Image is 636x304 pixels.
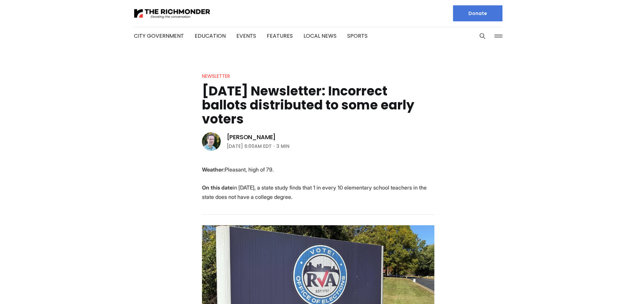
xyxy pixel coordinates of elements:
img: The Richmonder [134,8,211,19]
a: Events [236,32,256,40]
p: Pleasant, high of 79. [202,165,434,174]
a: Features [267,32,293,40]
a: Local News [303,32,337,40]
img: Michael Phillips [202,132,221,151]
strong: On this date [202,184,233,191]
a: [PERSON_NAME] [227,133,276,141]
span: 3 min [276,142,289,150]
a: Newsletter [202,73,230,79]
time: [DATE] 6:00AM EDT [227,142,272,150]
iframe: portal-trigger [580,271,636,304]
a: Education [195,32,226,40]
a: Sports [347,32,368,40]
strong: Weather: [202,166,225,173]
h1: [DATE] Newsletter: Incorrect ballots distributed to some early voters [202,84,434,126]
p: in [DATE], a state study finds that 1 in every 10 elementary school teachers in the state does no... [202,183,434,202]
button: Search this site [477,31,487,41]
a: City Government [134,32,184,40]
a: Donate [453,5,502,21]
